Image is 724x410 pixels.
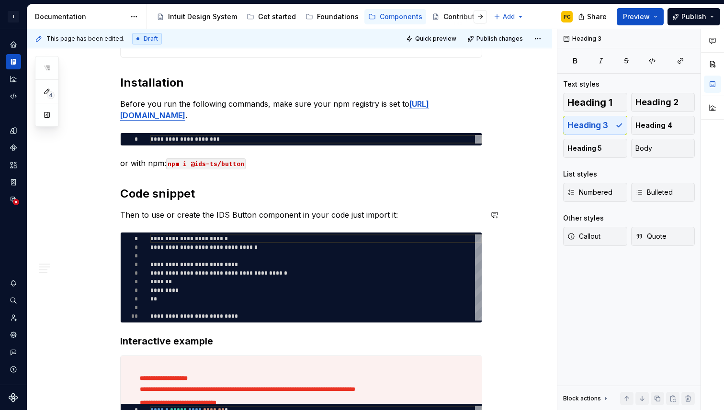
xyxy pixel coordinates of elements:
div: Other styles [563,213,604,223]
div: Components [380,12,422,22]
span: Quick preview [415,35,456,43]
a: Assets [6,157,21,173]
a: Analytics [6,71,21,87]
button: Publish changes [464,32,527,45]
span: Bulleted [635,188,673,197]
button: Heading 5 [563,139,627,158]
span: This page has been edited. [46,35,124,43]
button: Bulleted [631,183,695,202]
span: Publish [681,12,706,22]
code: npm i @ids-ts/button [166,158,246,169]
button: Quick preview [403,32,461,45]
p: or with npm: [120,157,482,169]
button: Numbered [563,183,627,202]
svg: Supernova Logo [9,393,18,402]
span: Draft [144,35,158,43]
button: Publish [667,8,720,25]
button: Search ⌘K [6,293,21,308]
div: PC [564,13,571,21]
span: Heading 4 [635,121,672,130]
button: Heading 4 [631,116,695,135]
button: Add [491,10,527,23]
div: Block actions [563,392,610,405]
a: Documentation [6,54,21,69]
span: Quote [635,232,667,241]
a: Data sources [6,192,21,207]
button: Preview [617,8,664,25]
span: Heading 2 [635,98,679,107]
a: Components [364,9,426,24]
a: Settings [6,327,21,343]
span: Preview [623,12,650,22]
span: Callout [567,232,600,241]
a: Design tokens [6,123,21,138]
div: I [8,11,19,22]
div: Get started [258,12,296,22]
button: I [2,6,25,27]
button: Notifications [6,276,21,291]
a: Intuit Design System [153,9,241,24]
button: Share [573,8,613,25]
a: Code automation [6,89,21,104]
a: Invite team [6,310,21,325]
span: Heading 1 [567,98,612,107]
button: Heading 2 [631,93,695,112]
a: Home [6,37,21,52]
div: Page tree [153,7,489,26]
div: Documentation [35,12,125,22]
span: Add [503,13,515,21]
div: List styles [563,169,597,179]
strong: Code snippet [120,187,195,200]
a: Components [6,140,21,155]
button: Callout [563,227,627,246]
a: Get started [243,9,300,24]
div: Intuit Design System [168,12,237,22]
p: Before you run the following commands, make sure your npm registry is set to . [120,98,482,121]
a: Foundations [302,9,362,24]
button: Quote [631,227,695,246]
span: Body [635,144,652,153]
button: Body [631,139,695,158]
span: 4 [47,91,55,99]
div: Contribution [443,12,485,22]
span: Share [587,12,607,22]
span: Heading 5 [567,144,602,153]
div: Text styles [563,79,600,89]
span: Publish changes [476,35,523,43]
button: Heading 1 [563,93,627,112]
button: Contact support [6,344,21,360]
strong: Installation [120,76,184,89]
span: Numbered [567,188,612,197]
a: Contribution [428,9,489,24]
div: Foundations [317,12,359,22]
a: Storybook stories [6,175,21,190]
p: Then to use or create the IDS Button component in your code just import it: [120,209,482,221]
h3: Interactive example [120,334,482,348]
